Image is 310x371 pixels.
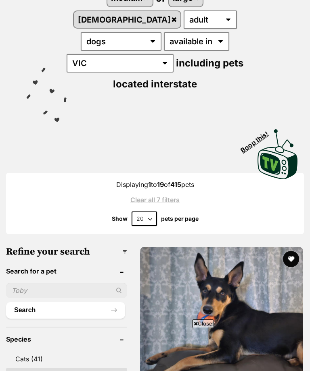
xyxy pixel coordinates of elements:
[161,216,199,222] label: pets per page
[6,267,127,275] header: Search for a pet
[192,319,214,327] span: Close
[148,180,151,189] strong: 1
[6,350,127,367] a: Cats (41)
[112,216,128,222] span: Show
[6,336,127,343] header: Species
[18,196,292,203] a: Clear all 7 filters
[6,283,127,298] input: Toby
[8,331,302,367] iframe: Advertisement
[6,302,125,318] button: Search
[258,122,298,181] a: Boop this!
[170,180,181,189] strong: 415
[258,129,298,179] img: PetRescue TV logo
[157,180,164,189] strong: 19
[74,11,180,28] a: [DEMOGRAPHIC_DATA]
[283,251,299,267] button: favourite
[116,180,194,189] span: Displaying to of pets
[113,57,243,90] span: including pets located interstate
[6,246,127,257] h3: Refine your search
[239,125,276,154] span: Boop this!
